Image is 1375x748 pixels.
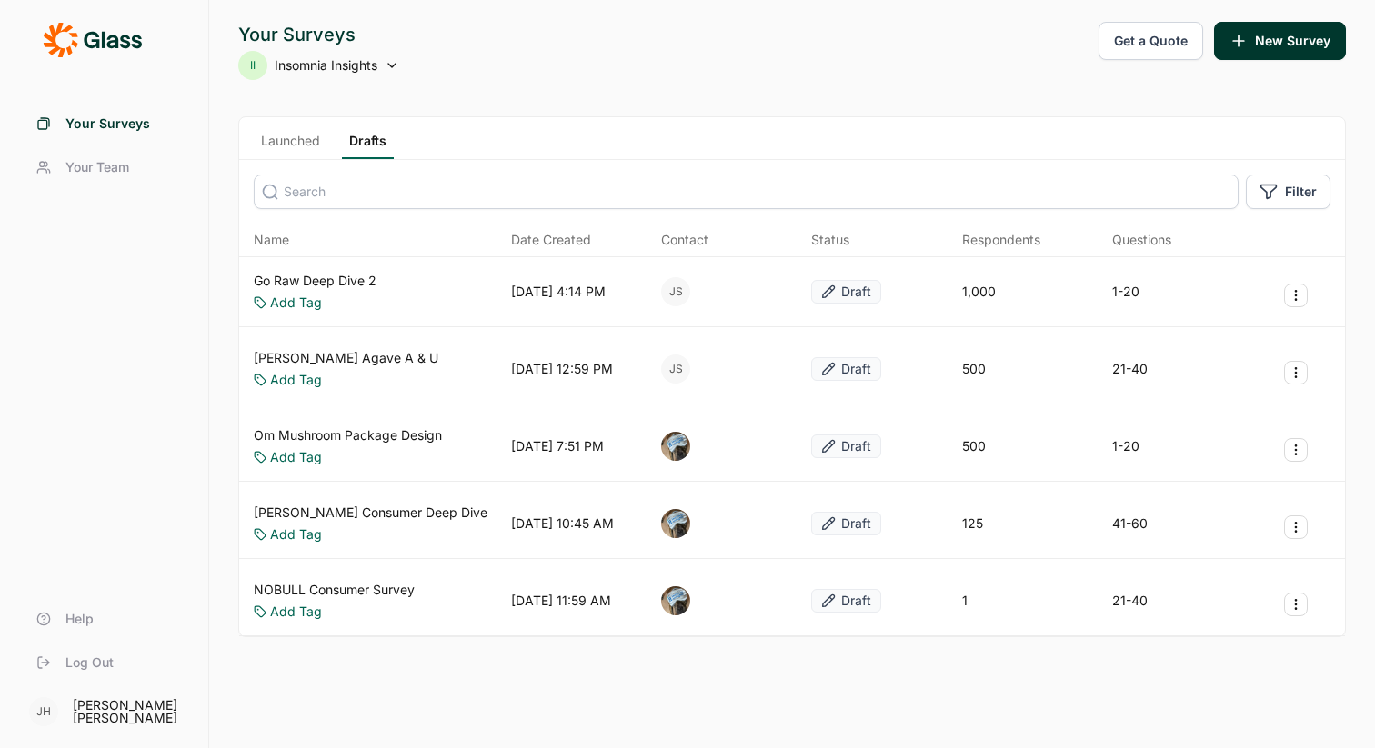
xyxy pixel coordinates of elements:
span: Filter [1285,183,1317,201]
a: Go Raw Deep Dive 2 [254,272,376,290]
img: ocn8z7iqvmiiaveqkfqd.png [661,432,690,461]
button: Draft [811,434,881,458]
div: 1-20 [1112,437,1139,455]
a: [PERSON_NAME] Agave A & U [254,349,438,367]
button: Survey Actions [1284,438,1308,462]
div: 1 [962,592,968,610]
button: Survey Actions [1284,284,1308,307]
div: Contact [661,231,708,249]
a: NOBULL Consumer Survey [254,581,415,599]
button: Draft [811,512,881,535]
div: 500 [962,360,986,378]
div: 500 [962,437,986,455]
span: Log Out [65,653,114,672]
div: 1-20 [1112,283,1139,301]
a: Add Tag [270,448,322,466]
div: JH [29,697,58,726]
div: [PERSON_NAME] [PERSON_NAME] [73,699,186,724]
a: Add Tag [270,294,322,312]
img: ocn8z7iqvmiiaveqkfqd.png [661,586,690,615]
span: Your Surveys [65,115,150,133]
button: Filter [1246,175,1330,209]
span: Insomnia Insights [275,56,377,75]
span: Name [254,231,289,249]
a: Add Tag [270,371,322,389]
div: 21-40 [1112,592,1148,610]
button: New Survey [1214,22,1346,60]
a: Add Tag [270,603,322,621]
a: Add Tag [270,525,322,544]
div: 21-40 [1112,360,1148,378]
a: Om Mushroom Package Design [254,426,442,444]
div: JS [661,354,690,384]
div: 1,000 [962,283,996,301]
div: Respondents [962,231,1040,249]
div: 41-60 [1112,514,1148,533]
div: Your Surveys [238,22,399,47]
button: Draft [811,589,881,613]
div: [DATE] 12:59 PM [511,360,613,378]
span: Date Created [511,231,591,249]
div: Status [811,231,849,249]
a: Drafts [342,132,394,159]
div: [DATE] 7:51 PM [511,437,604,455]
input: Search [254,175,1239,209]
button: Draft [811,280,881,304]
span: Help [65,610,94,628]
div: [DATE] 4:14 PM [511,283,606,301]
button: Draft [811,357,881,381]
div: Questions [1112,231,1171,249]
img: ocn8z7iqvmiiaveqkfqd.png [661,509,690,538]
div: [DATE] 10:45 AM [511,514,614,533]
div: [DATE] 11:59 AM [511,592,611,610]
div: JS [661,277,690,306]
button: Survey Actions [1284,515,1308,539]
div: II [238,51,267,80]
button: Survey Actions [1284,593,1308,616]
span: Your Team [65,158,129,176]
button: Get a Quote [1099,22,1203,60]
a: Launched [254,132,327,159]
a: [PERSON_NAME] Consumer Deep Dive [254,504,487,522]
div: 125 [962,514,983,533]
button: Survey Actions [1284,361,1308,384]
